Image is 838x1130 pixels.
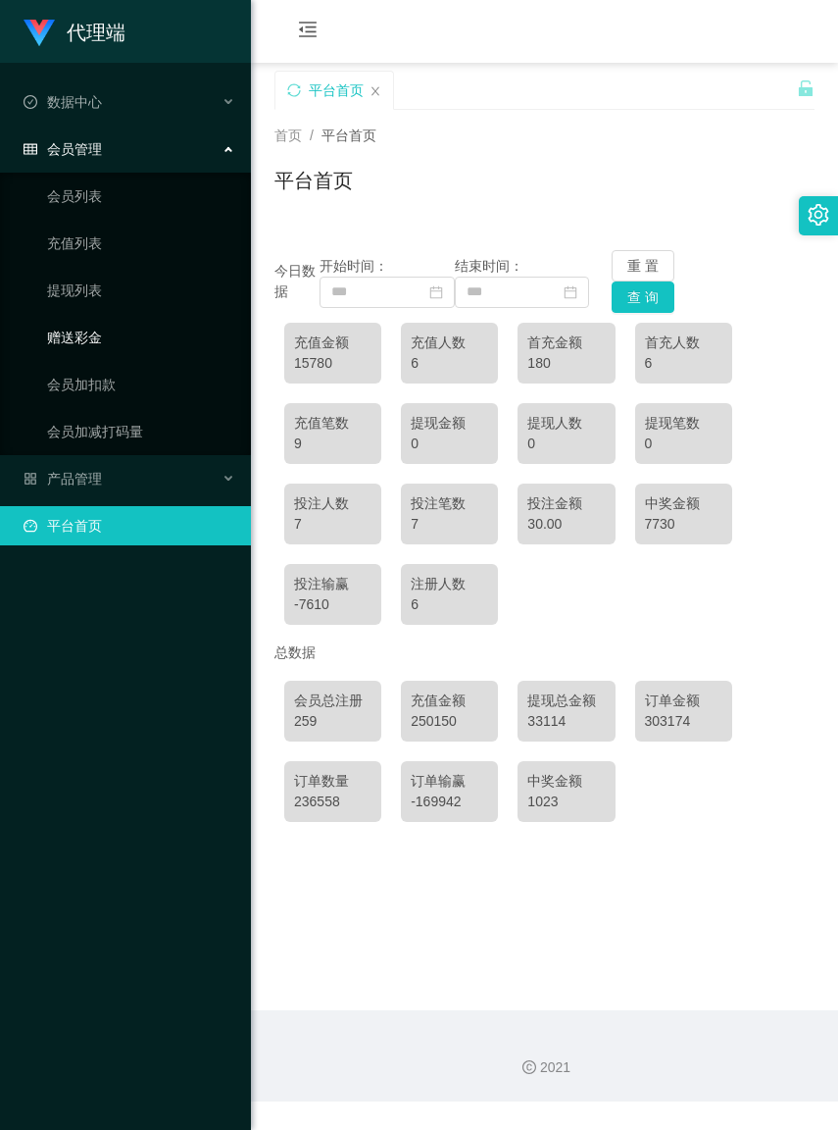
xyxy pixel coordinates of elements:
[294,792,371,812] div: 236558
[564,285,577,299] i: 图标: calendar
[411,434,488,454] div: 0
[287,83,301,97] i: 图标: sync
[47,412,235,451] a: 会员加减打码量
[645,434,722,454] div: 0
[527,771,605,792] div: 中奖金额
[24,95,37,109] i: 图标: check-circle-o
[67,1,125,64] h1: 代理端
[411,771,488,792] div: 订单输赢
[294,333,371,353] div: 充值金额
[527,514,605,535] div: 30.00
[24,142,37,156] i: 图标: table
[274,128,302,143] span: 首页
[267,1057,822,1078] div: 2021
[527,413,605,434] div: 提现人数
[47,271,235,310] a: 提现列表
[411,493,488,514] div: 投注笔数
[24,472,37,486] i: 图标: appstore-o
[274,261,320,302] div: 今日数据
[294,514,371,535] div: 7
[310,128,314,143] span: /
[645,691,722,711] div: 订单金额
[294,574,371,594] div: 投注输赢
[645,493,722,514] div: 中奖金额
[294,493,371,514] div: 投注人数
[411,514,488,535] div: 7
[309,72,364,109] div: 平台首页
[527,493,605,514] div: 投注金额
[411,353,488,374] div: 6
[24,141,102,157] span: 会员管理
[522,1060,536,1074] i: 图标: copyright
[274,1,341,64] i: 图标: menu-fold
[294,691,371,711] div: 会员总注册
[411,594,488,615] div: 6
[294,413,371,434] div: 充值笔数
[24,20,55,47] img: logo.9652507e.png
[527,711,605,732] div: 33114
[429,285,443,299] i: 图标: calendar
[612,250,674,282] button: 重 置
[47,224,235,263] a: 充值列表
[294,353,371,374] div: 15780
[47,365,235,404] a: 会员加扣款
[645,711,722,732] div: 303174
[527,353,605,374] div: 180
[411,413,488,434] div: 提现金额
[411,711,488,732] div: 250150
[411,792,488,812] div: -169942
[411,691,488,711] div: 充值金额
[24,471,102,487] span: 产品管理
[24,24,125,39] a: 代理端
[411,333,488,353] div: 充值人数
[370,85,381,97] i: 图标: close
[321,128,376,143] span: 平台首页
[294,594,371,615] div: -7610
[320,258,388,274] span: 开始时间：
[797,79,814,97] i: 图标: unlock
[527,434,605,454] div: 0
[645,413,722,434] div: 提现笔数
[645,333,722,353] div: 首充人数
[294,771,371,792] div: 订单数量
[455,258,523,274] span: 结束时间：
[274,166,353,195] h1: 平台首页
[527,691,605,711] div: 提现总金额
[24,94,102,110] span: 数据中心
[612,282,674,313] button: 查 询
[527,333,605,353] div: 首充金额
[294,434,371,454] div: 9
[808,204,829,226] i: 图标: setting
[47,177,235,216] a: 会员列表
[527,792,605,812] div: 1023
[274,635,814,671] div: 总数据
[645,514,722,535] div: 7730
[47,318,235,357] a: 赠送彩金
[294,711,371,732] div: 259
[645,353,722,374] div: 6
[24,506,235,545] a: 图标: dashboard平台首页
[411,574,488,594] div: 注册人数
